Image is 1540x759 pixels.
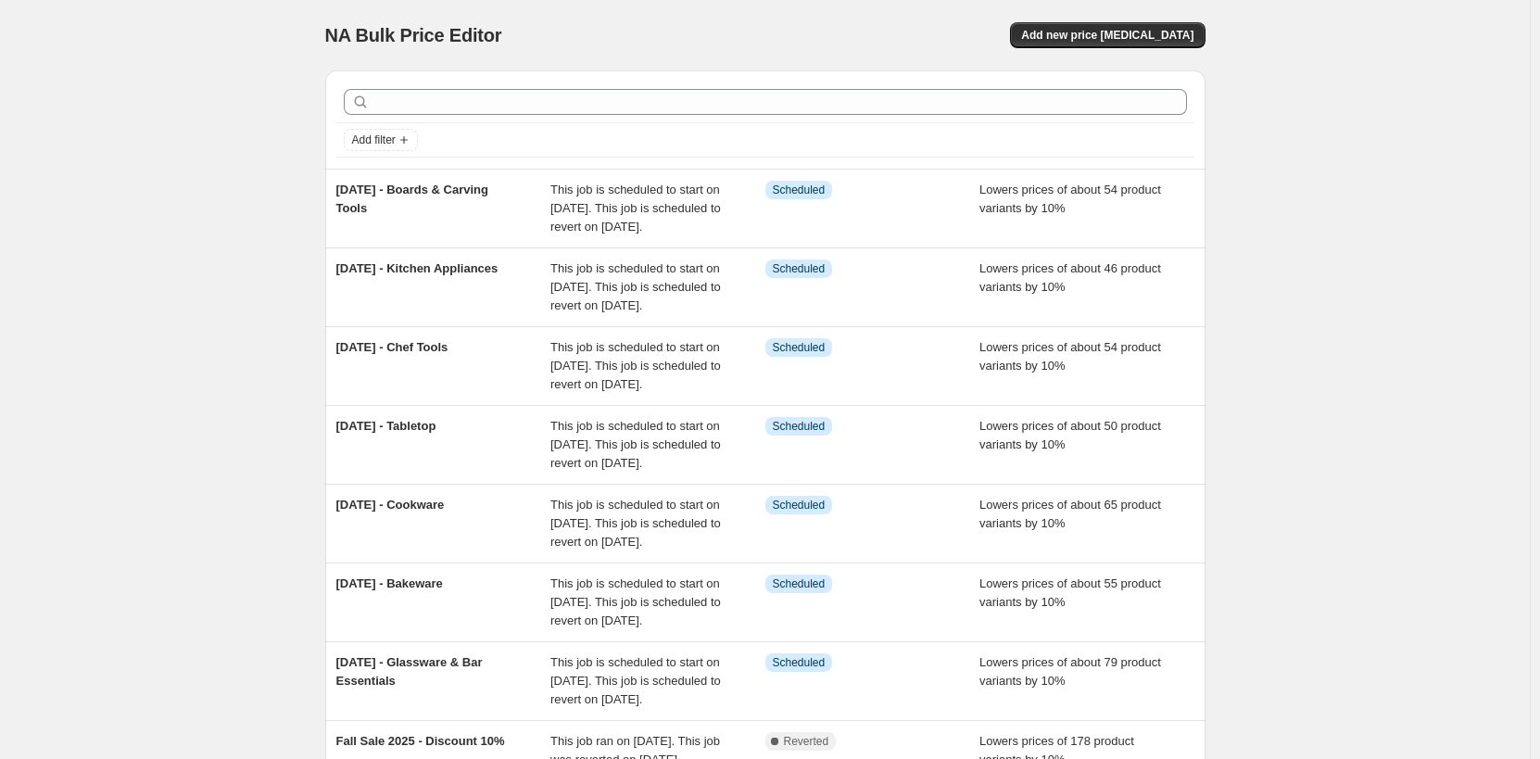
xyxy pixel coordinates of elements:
[336,261,499,275] span: [DATE] - Kitchen Appliances
[773,261,826,276] span: Scheduled
[979,419,1161,451] span: Lowers prices of about 50 product variants by 10%
[979,498,1161,530] span: Lowers prices of about 65 product variants by 10%
[550,655,721,706] span: This job is scheduled to start on [DATE]. This job is scheduled to revert on [DATE].
[773,340,826,355] span: Scheduled
[336,419,436,433] span: [DATE] - Tabletop
[336,498,445,512] span: [DATE] - Cookware
[352,133,396,147] span: Add filter
[336,655,483,688] span: [DATE] - Glassware & Bar Essentials
[550,261,721,312] span: This job is scheduled to start on [DATE]. This job is scheduled to revert on [DATE].
[336,340,448,354] span: [DATE] - Chef Tools
[773,183,826,197] span: Scheduled
[550,498,721,549] span: This job is scheduled to start on [DATE]. This job is scheduled to revert on [DATE].
[979,655,1161,688] span: Lowers prices of about 79 product variants by 10%
[784,734,829,749] span: Reverted
[336,576,443,590] span: [DATE] - Bakeware
[550,183,721,234] span: This job is scheduled to start on [DATE]. This job is scheduled to revert on [DATE].
[773,576,826,591] span: Scheduled
[979,340,1161,373] span: Lowers prices of about 54 product variants by 10%
[550,419,721,470] span: This job is scheduled to start on [DATE]. This job is scheduled to revert on [DATE].
[979,183,1161,215] span: Lowers prices of about 54 product variants by 10%
[773,655,826,670] span: Scheduled
[550,340,721,391] span: This job is scheduled to start on [DATE]. This job is scheduled to revert on [DATE].
[336,183,488,215] span: [DATE] - Boards & Carving Tools
[336,734,505,748] span: Fall Sale 2025 - Discount 10%
[773,419,826,434] span: Scheduled
[979,261,1161,294] span: Lowers prices of about 46 product variants by 10%
[1010,22,1205,48] button: Add new price [MEDICAL_DATA]
[550,576,721,627] span: This job is scheduled to start on [DATE]. This job is scheduled to revert on [DATE].
[979,576,1161,609] span: Lowers prices of about 55 product variants by 10%
[325,25,502,45] span: NA Bulk Price Editor
[344,129,418,151] button: Add filter
[773,498,826,512] span: Scheduled
[1021,28,1193,43] span: Add new price [MEDICAL_DATA]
